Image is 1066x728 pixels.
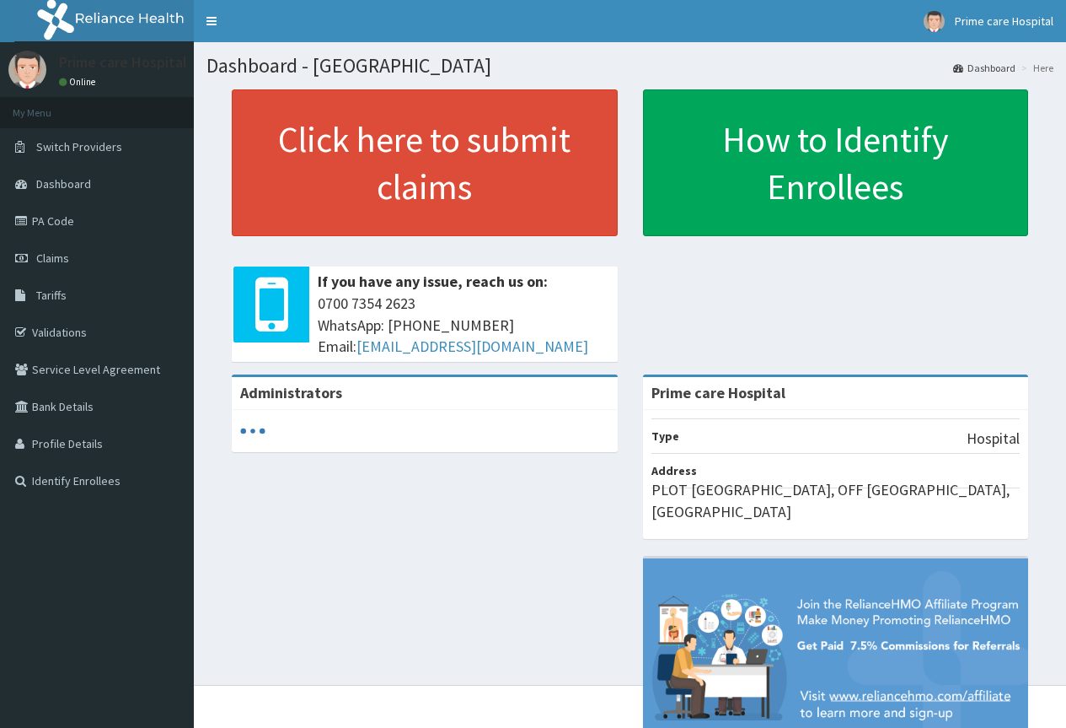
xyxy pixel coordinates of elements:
span: Tariffs [36,288,67,303]
a: How to Identify Enrollees [643,89,1029,236]
a: Online [59,76,99,88]
span: Prime care Hospital [955,13,1053,29]
p: Prime care Hospital [59,55,187,70]
strong: Prime care Hospital [651,383,785,402]
span: Claims [36,251,69,266]
img: User Image [924,11,945,32]
li: Here [1017,61,1053,75]
span: Switch Providers [36,139,122,154]
b: Type [651,429,679,444]
b: If you have any issue, reach us on: [318,272,548,291]
a: Click here to submit claims [232,89,618,236]
span: Dashboard [36,176,91,191]
img: User Image [8,51,46,89]
span: 0700 7354 2623 WhatsApp: [PHONE_NUMBER] Email: [318,293,609,358]
b: Administrators [240,383,342,402]
a: [EMAIL_ADDRESS][DOMAIN_NAME] [356,337,588,356]
b: Address [651,463,697,478]
a: Dashboard [953,61,1015,75]
h1: Dashboard - [GEOGRAPHIC_DATA] [206,55,1053,77]
p: PLOT [GEOGRAPHIC_DATA], OFF [GEOGRAPHIC_DATA], [GEOGRAPHIC_DATA] [651,479,1020,522]
svg: audio-loading [240,418,265,444]
p: Hospital [967,428,1020,450]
